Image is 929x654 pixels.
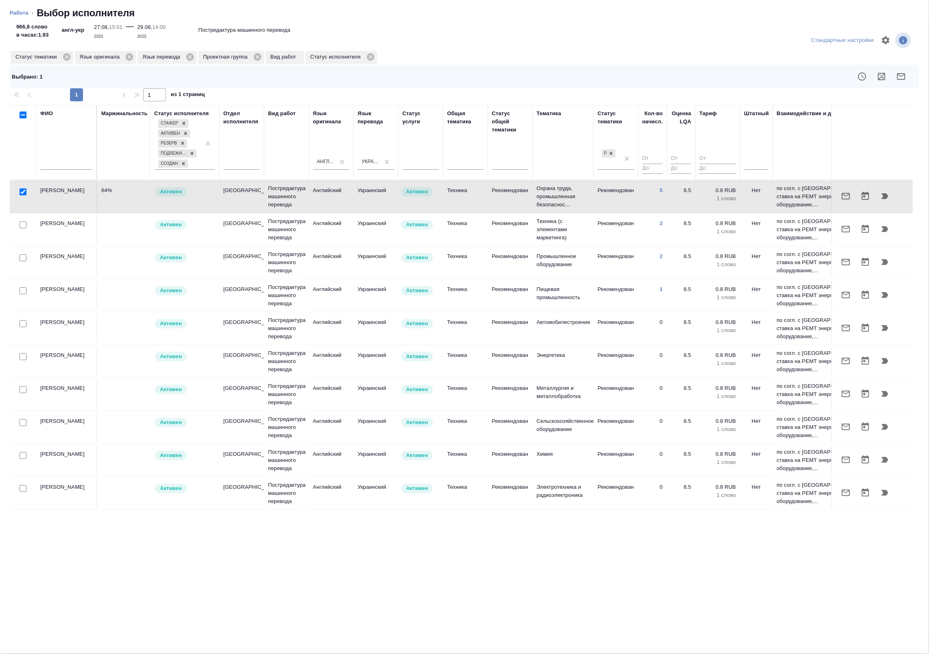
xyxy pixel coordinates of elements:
[268,184,305,209] p: Постредактура машинного перевода
[443,248,488,277] td: Техника
[643,154,663,164] input: От
[492,109,529,134] div: Статус общей тематики
[443,347,488,376] td: Техника
[699,260,736,269] p: 1 слово
[836,351,856,371] button: Отправить предложение о работе
[12,74,43,80] span: Выбрано : 1
[777,382,911,407] p: по согл. с [GEOGRAPHIC_DATA] динамическая ставка на РЕМТ энергетика (тест), технологическое обору...
[101,109,148,118] div: Маржинальность
[777,109,875,118] div: Взаимодействие и доп. информация
[219,281,264,310] td: [GEOGRAPHIC_DATA]
[699,219,736,227] p: 0.8 RUB
[406,484,428,492] p: Активен
[310,53,364,61] p: Статус исполнителя
[160,385,182,394] p: Активен
[638,380,667,409] td: 0
[160,287,182,295] p: Активен
[638,446,667,475] td: 0
[160,451,182,459] p: Активен
[852,67,872,86] button: Показать доступность исполнителя
[667,446,695,475] td: 8.5
[406,188,428,196] p: Активен
[309,347,354,376] td: Английский
[268,415,305,440] p: Постредактура машинного перевода
[309,446,354,475] td: Английский
[271,53,299,61] p: Вид работ
[268,250,305,275] p: Постредактура машинного перевода
[740,215,773,244] td: Нет
[699,227,736,236] p: 1 слово
[488,281,533,310] td: Рекомендован
[36,446,97,475] td: [PERSON_NAME]
[602,149,607,158] div: Рекомендован
[20,287,26,294] input: Выбери исполнителей, чтобы отправить приглашение на работу
[856,483,875,503] button: Открыть календарь загрузки
[354,215,398,244] td: Украинский
[537,417,590,433] p: Сельскохозяйственное оборудование
[154,351,215,362] div: Рядовой исполнитель: назначай с учетом рейтинга
[354,248,398,277] td: Украинский
[402,109,439,126] div: Статус услуги
[667,347,695,376] td: 8.5
[671,109,691,126] div: Оценка LQA
[406,352,428,361] p: Активен
[777,283,911,308] p: по согл. с [GEOGRAPHIC_DATA] динамическая ставка на РЕМТ энергетика (тест), технологическое обору...
[537,450,590,458] p: Химия
[671,154,691,164] input: От
[488,347,533,376] td: Рекомендован
[268,283,305,308] p: Постредактура машинного перевода
[740,479,773,507] td: Нет
[699,186,736,195] p: 0.8 RUB
[157,118,189,129] div: Стажер, Активен, Резерв, Подлежит внедрению, Создан
[20,221,26,228] input: Выбери исполнителей, чтобы отправить приглашение на работу
[740,248,773,277] td: Нет
[598,109,634,126] div: Статус тематики
[594,479,638,507] td: Рекомендован
[660,220,663,226] a: 2
[777,250,911,275] p: по согл. с [GEOGRAPHIC_DATA] динамическая ставка на РЕМТ энергетика (тест), технологическое обору...
[219,347,264,376] td: [GEOGRAPHIC_DATA]
[171,90,205,101] span: из 1 страниц
[268,481,305,505] p: Постредактура машинного перевода
[740,413,773,442] td: Нет
[160,221,182,229] p: Активен
[537,351,590,359] p: Энергетика
[358,109,394,126] div: Язык перевода
[699,359,736,367] p: 1 слово
[740,314,773,343] td: Нет
[20,320,26,327] input: Выбери исполнителей, чтобы отправить приглашение на работу
[406,319,428,328] p: Активен
[268,316,305,341] p: Постредактура машинного перевода
[16,23,49,31] p: 966,8 слово
[875,219,895,239] button: Продолжить
[699,164,736,174] input: До
[443,479,488,507] td: Техника
[443,182,488,211] td: Техника
[488,248,533,277] td: Рекомендован
[643,109,663,126] div: Кол-во начисл.
[198,26,290,34] p: Постредактура машинного перевода
[875,417,895,437] button: Продолжить
[406,385,428,394] p: Активен
[154,450,215,461] div: Рядовой исполнитель: назначай с учетом рейтинга
[223,109,260,126] div: Отдел исполнителя
[160,188,182,196] p: Активен
[856,384,875,404] button: Открыть календарь загрузки
[20,254,26,261] input: Выбери исполнителей, чтобы отправить приглашение на работу
[354,314,398,343] td: Украинский
[699,285,736,293] p: 0.8 RUB
[660,286,663,292] a: 1
[36,479,97,507] td: [PERSON_NAME]
[406,287,428,295] p: Активен
[594,281,638,310] td: Рекомендован
[309,281,354,310] td: Английский
[875,450,895,470] button: Продолжить
[488,182,533,211] td: Рекомендован
[219,479,264,507] td: [GEOGRAPHIC_DATA]
[309,479,354,507] td: Английский
[138,51,197,64] div: Язык перевода
[354,413,398,442] td: Украинский
[157,159,189,169] div: Стажер, Активен, Резерв, Подлежит внедрению, Создан
[699,293,736,302] p: 1 слово
[154,285,215,296] div: Рядовой исполнитель: назначай с учетом рейтинга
